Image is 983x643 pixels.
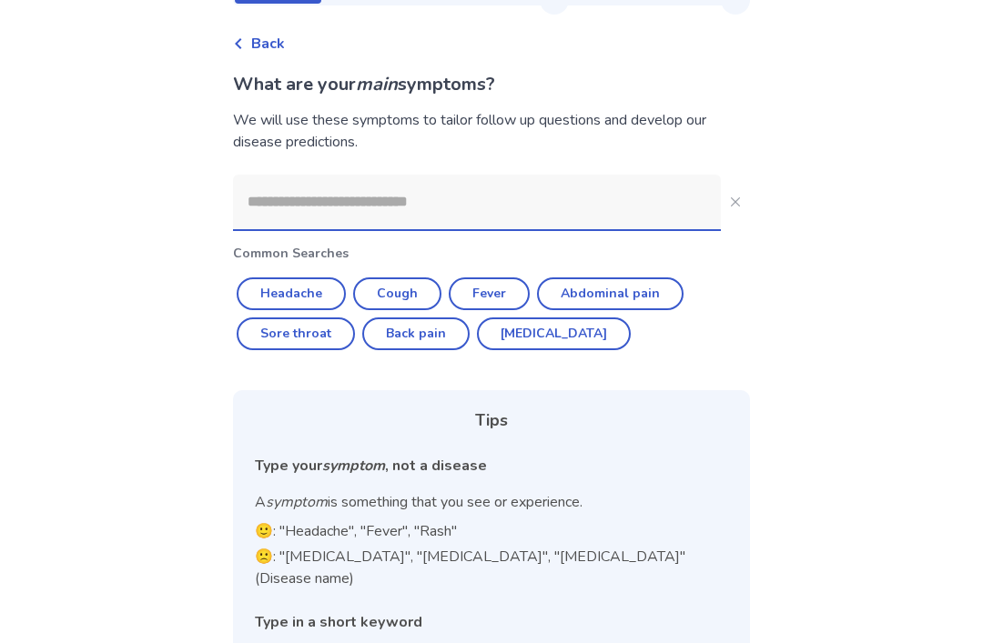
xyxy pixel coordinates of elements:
[237,277,346,310] button: Headache
[251,33,285,55] span: Back
[233,175,721,229] input: Close
[721,187,750,216] button: Close
[477,317,631,350] button: [MEDICAL_DATA]
[449,277,530,310] button: Fever
[322,456,385,476] i: symptom
[255,520,728,542] p: 🙂: "Headache", "Fever", "Rash"
[362,317,470,350] button: Back pain
[537,277,684,310] button: Abdominal pain
[356,72,398,96] i: main
[237,317,355,350] button: Sore throat
[233,244,750,263] p: Common Searches
[255,611,728,633] div: Type in a short keyword
[255,491,728,513] p: A is something that you see or experience.
[255,408,728,433] div: Tips
[353,277,441,310] button: Cough
[266,492,328,512] i: symptom
[233,71,750,98] p: What are your symptoms?
[255,546,728,589] p: 🙁: "[MEDICAL_DATA]", "[MEDICAL_DATA]", "[MEDICAL_DATA]" (Disease name)
[255,455,728,477] div: Type your , not a disease
[233,109,750,153] div: We will use these symptoms to tailor follow up questions and develop our disease predictions.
